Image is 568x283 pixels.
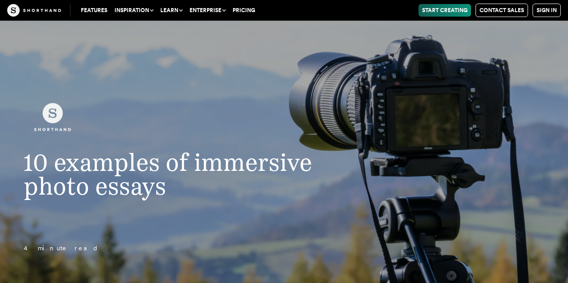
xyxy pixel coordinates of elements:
a: Pricing [229,4,259,17]
button: Inspiration [111,4,157,17]
a: Contact Sales [476,4,528,17]
a: Sign in [533,4,561,17]
p: 4 minute read [6,243,330,254]
button: Learn [157,4,186,17]
a: Start Creating [418,4,471,17]
button: Enterprise [186,4,229,17]
a: Features [77,4,111,17]
img: The Craft [7,4,61,17]
h1: 10 examples of immersive photo essays [6,151,330,199]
